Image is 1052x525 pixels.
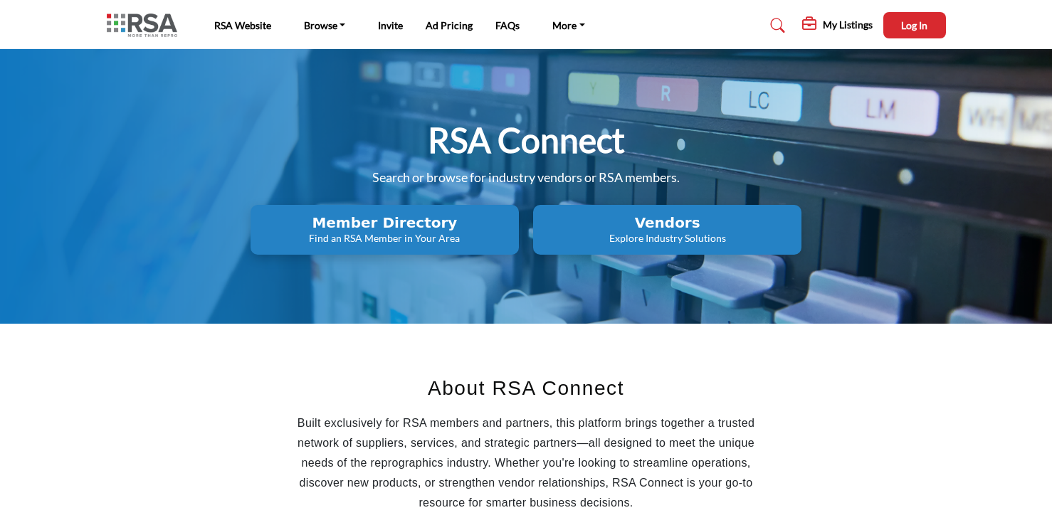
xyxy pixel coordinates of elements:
h2: Member Directory [255,214,515,231]
img: Site Logo [107,14,184,37]
h2: About RSA Connect [281,373,772,403]
span: Search or browse for industry vendors or RSA members. [372,169,680,185]
button: Vendors Explore Industry Solutions [533,205,801,255]
div: My Listings [802,17,873,34]
a: More [542,16,595,36]
p: Built exclusively for RSA members and partners, this platform brings together a trusted network o... [281,413,772,513]
button: Log In [883,12,946,38]
h5: My Listings [823,18,873,31]
a: Browse [294,16,356,36]
span: Log In [901,19,927,31]
h1: RSA Connect [428,118,625,162]
a: FAQs [495,19,520,31]
p: Find an RSA Member in Your Area [255,231,515,245]
a: Search [757,14,794,37]
a: Ad Pricing [426,19,473,31]
h2: Vendors [537,214,797,231]
button: Member Directory Find an RSA Member in Your Area [251,205,519,255]
a: Invite [378,19,403,31]
p: Explore Industry Solutions [537,231,797,245]
a: RSA Website [214,19,271,31]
